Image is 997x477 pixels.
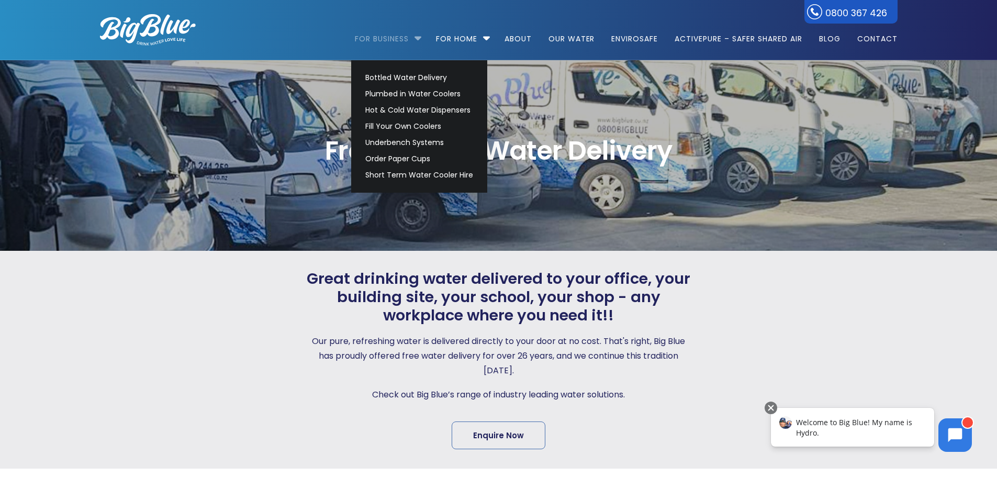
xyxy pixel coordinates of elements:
p: Our pure, refreshing water is delivered directly to your door at no cost. That's right, Big Blue ... [304,334,693,378]
a: Bottled Water Delivery [361,70,478,86]
span: Free Bottled Water Delivery [100,138,898,164]
span: Great drinking water delivered to your office, your building site, your school, your shop - any w... [304,270,693,324]
a: Fill Your Own Coolers [361,118,478,135]
a: Short Term Water Cooler Hire [361,167,478,183]
a: Plumbed in Water Coolers [361,86,478,102]
a: Enquire Now [452,421,545,449]
img: logo [100,14,196,46]
a: Underbench Systems [361,135,478,151]
a: Order Paper Cups [361,151,478,167]
p: Check out Big Blue’s range of industry leading water solutions. [304,387,693,402]
a: Hot & Cold Water Dispensers [361,102,478,118]
iframe: Chatbot [760,400,982,462]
